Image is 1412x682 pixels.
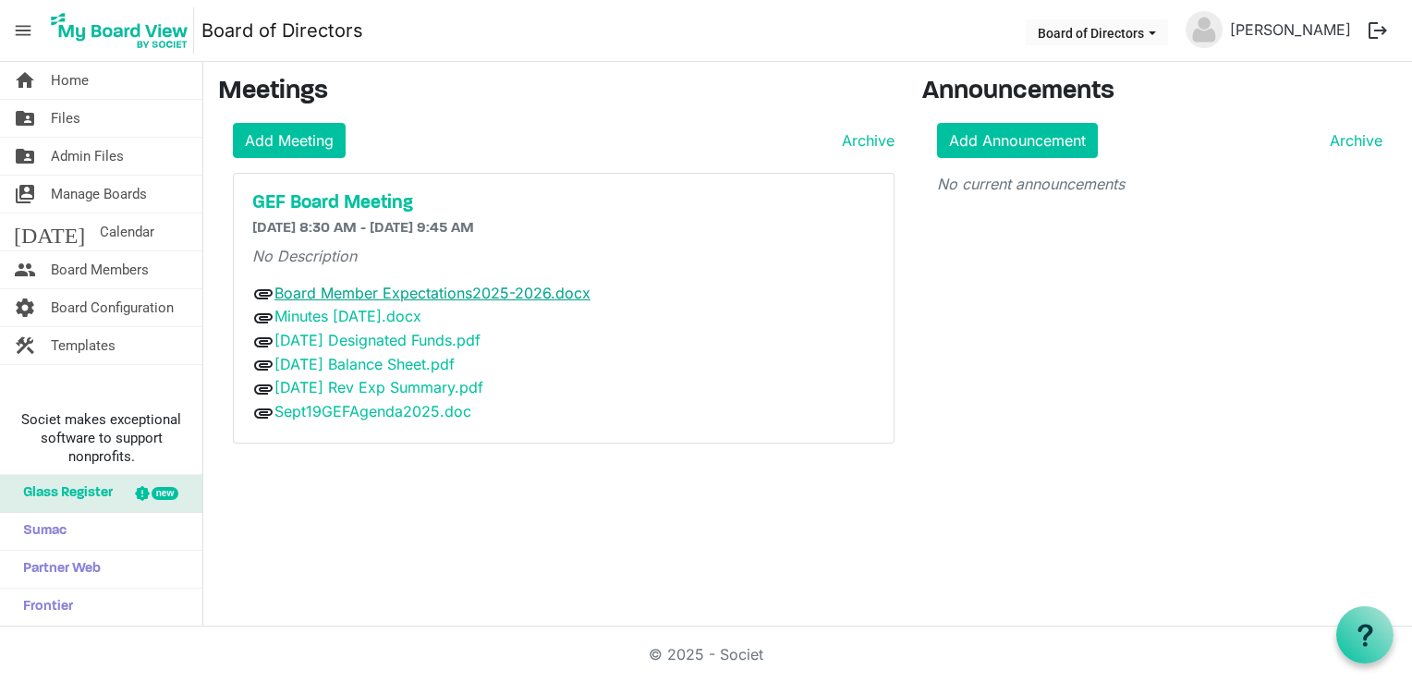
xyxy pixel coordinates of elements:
span: attachment [252,402,274,424]
a: Add Announcement [937,123,1098,158]
span: [DATE] [14,213,85,250]
p: No current announcements [937,173,1382,195]
span: people [14,251,36,288]
a: Archive [834,129,895,152]
a: GEF Board Meeting [252,192,875,214]
span: Board Members [51,251,149,288]
h3: Meetings [218,77,895,108]
span: Glass Register [14,475,113,512]
a: Sept19GEFAgenda2025.doc [274,402,471,420]
a: Add Meeting [233,123,346,158]
span: Calendar [100,213,154,250]
span: attachment [252,354,274,376]
p: No Description [252,245,875,267]
span: Societ makes exceptional software to support nonprofits. [8,410,194,466]
span: settings [14,289,36,326]
a: Archive [1322,129,1382,152]
span: folder_shared [14,138,36,175]
span: switch_account [14,176,36,213]
h6: [DATE] 8:30 AM - [DATE] 9:45 AM [252,220,875,237]
span: Board Configuration [51,289,174,326]
img: no-profile-picture.svg [1186,11,1223,48]
h3: Announcements [922,77,1397,108]
span: attachment [252,283,274,305]
span: Partner Web [14,551,101,588]
a: [PERSON_NAME] [1223,11,1358,48]
a: [DATE] Rev Exp Summary.pdf [274,378,483,396]
span: Manage Boards [51,176,147,213]
span: Frontier [14,589,73,626]
a: [DATE] Balance Sheet.pdf [274,355,455,373]
a: My Board View Logo [45,7,201,54]
button: logout [1358,11,1397,50]
button: Board of Directors dropdownbutton [1026,19,1168,45]
img: My Board View Logo [45,7,194,54]
span: home [14,62,36,99]
span: attachment [252,378,274,400]
a: © 2025 - Societ [649,645,763,664]
span: construction [14,327,36,364]
span: folder_shared [14,100,36,137]
span: Files [51,100,80,137]
div: new [152,487,178,500]
span: Sumac [14,513,67,550]
span: Templates [51,327,116,364]
span: Home [51,62,89,99]
span: attachment [252,307,274,329]
a: Minutes [DATE].docx [274,307,421,325]
span: Admin Files [51,138,124,175]
span: attachment [252,331,274,353]
a: [DATE] Designated Funds.pdf [274,331,481,349]
span: menu [6,13,41,48]
a: Board Member Expectations2025-2026.docx [274,284,590,302]
a: Board of Directors [201,12,363,49]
